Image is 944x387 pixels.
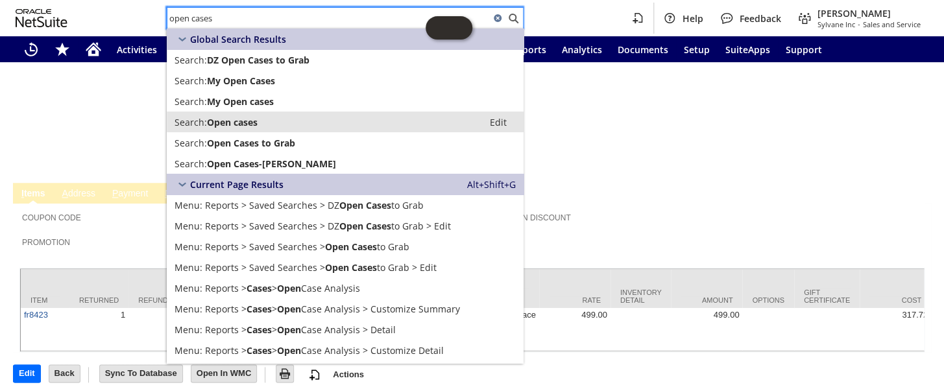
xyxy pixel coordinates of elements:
[786,43,822,56] span: Support
[277,344,301,357] span: Open
[175,344,202,357] span: Menu:
[54,41,70,57] svg: Shortcuts
[167,49,524,70] a: Search:DZ Open Cases to GrabEdit:
[301,344,444,357] span: Case Analysis > Customize Detail
[190,178,284,191] span: Current Page Results
[539,308,611,351] td: 499.00
[128,308,188,351] td: 1
[503,36,554,62] a: Reports
[205,323,247,336] span: Reports >
[30,296,60,304] div: Item
[247,323,272,336] span: Cases
[272,282,277,294] span: >
[167,10,490,26] input: Search
[167,298,524,319] a: Customize Summary
[301,303,460,315] span: Case Analysis > Customize Summary
[377,240,409,253] span: to Grab
[167,277,524,298] a: Open Case Analysis
[554,36,610,62] a: Analytics
[14,365,40,382] input: Edit
[472,213,571,222] a: Transaction Discount
[175,261,202,274] span: Menu:
[175,240,202,253] span: Menu:
[190,33,286,45] span: Global Search Results
[167,70,524,91] a: Search:My Open CasesEdit:
[165,36,230,62] a: Warehouse
[277,282,301,294] span: Open
[207,75,275,87] span: My Open Cases
[276,365,293,382] input: Print
[610,36,676,62] a: Documents
[863,19,921,29] span: Sales and Service
[47,36,78,62] div: Shortcuts
[18,188,49,200] a: Items
[78,36,109,62] a: Home
[191,365,257,382] input: Open In WMC
[511,43,546,56] span: Reports
[165,188,173,198] span: M
[16,36,47,62] a: Recent Records
[175,158,207,170] span: Search:
[277,366,293,381] img: Print
[175,282,202,294] span: Menu:
[167,91,524,111] a: Search:My Open casesEdit:
[684,43,710,56] span: Setup
[476,114,521,130] a: Edit:
[167,257,524,277] a: Edit
[112,188,118,198] span: P
[908,185,923,201] a: Unrolled view on
[620,288,662,304] div: Inventory Detail
[804,288,850,304] div: Gift Certificate
[377,261,437,274] span: to Grab > Edit
[167,360,524,381] a: Show 4 more results
[718,36,778,62] a: SuiteApps
[167,194,524,215] a: DZ Open Cases to Grab
[618,43,668,56] span: Documents
[391,220,451,232] span: to Grab > Edit
[277,323,301,336] span: Open
[740,12,781,25] span: Feedback
[676,36,718,62] a: Setup
[681,296,732,304] div: Amount
[79,296,119,304] div: Returned
[339,199,363,211] span: Open
[100,365,182,382] input: Sync To Database
[205,240,325,253] span: Reports > Saved Searches >
[205,261,325,274] span: Reports > Saved Searches >
[272,344,277,357] span: >
[549,296,601,304] div: Rate
[205,303,247,315] span: Reports >
[683,12,703,25] span: Help
[175,116,207,128] span: Search:
[62,188,68,198] span: A
[167,340,524,360] a: Customize Detail
[167,319,524,340] a: Detail
[167,153,524,174] a: Search:Open Cases-[PERSON_NAME]Edit:
[858,19,860,29] span: -
[272,303,277,315] span: >
[277,303,301,315] span: Open
[86,41,101,57] svg: Home
[205,282,247,294] span: Reports >
[352,240,377,253] span: Cases
[138,296,178,304] div: Refunded
[325,261,349,274] span: Open
[817,19,855,29] span: Sylvane Inc
[109,36,165,62] a: Activities
[449,16,472,40] span: Oracle Guided Learning Widget. To move around, please hold and drag
[22,213,81,222] a: Coupon Code
[207,158,336,170] span: Open Cases-[PERSON_NAME]
[175,95,207,108] span: Search:
[207,54,309,66] span: DZ Open Cases to Grab
[366,199,391,211] span: Cases
[175,75,207,87] span: Search:
[869,296,921,304] div: Cost
[23,41,39,57] svg: Recent Records
[505,10,521,26] svg: Search
[426,16,472,40] iframe: Click here to launch Oracle Guided Learning Help Panel
[21,188,24,198] span: I
[247,303,272,315] span: Cases
[778,36,830,62] a: Support
[467,178,516,191] span: Alt+Shift+G
[16,9,67,27] svg: logo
